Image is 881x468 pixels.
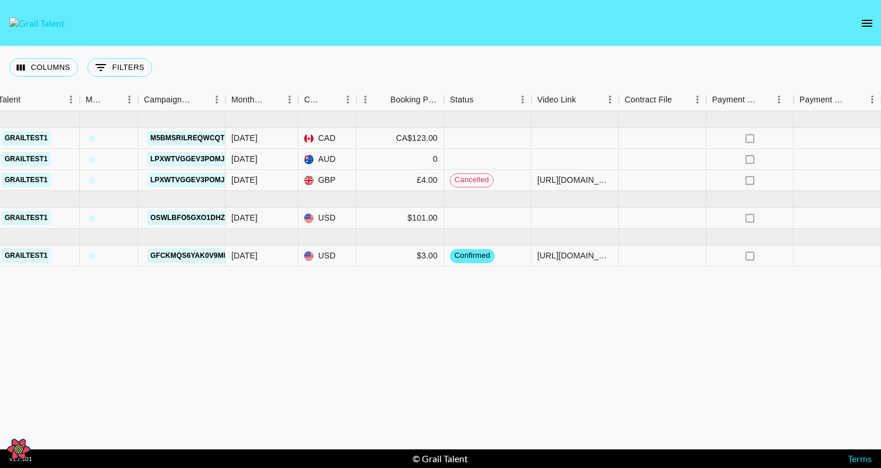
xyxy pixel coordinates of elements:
div: Month Due [231,88,265,111]
div: https://www.tiktok.com/@test/video/123444 [537,250,612,261]
div: Jun '25 [231,153,258,165]
div: Jun '25 [231,132,258,144]
button: grailtest1 [2,152,51,166]
div: Campaign (Type) [144,88,192,111]
button: Sort [104,91,121,108]
div: Manager [86,88,104,111]
div: Jun '25 [231,174,258,186]
div: Booking Price [390,88,438,111]
button: Sort [192,91,208,108]
a: m5BMsRiLREQwCqTlF9Kh [147,131,251,146]
div: USD [298,208,357,229]
div: Payment Sent Date [799,88,847,111]
button: Menu [121,91,138,108]
div: $3.00 [417,250,438,261]
button: Sort [265,91,281,108]
div: Campaign (Type) [138,88,225,111]
div: Payment Sent [706,88,794,111]
button: Menu [339,91,357,108]
div: Contract File [625,88,672,111]
div: 0 [433,153,438,165]
div: AUD [298,149,357,170]
button: Sort [847,91,864,108]
div: $101.00 [407,212,438,224]
img: Grail Talent [9,17,65,29]
div: Status [444,88,531,111]
button: Menu [514,91,531,108]
div: Video Link [537,88,576,111]
div: Payment Sent [712,88,757,111]
div: Payment Sent Date [794,88,881,111]
div: Mar '26 [231,250,258,261]
button: Sort [374,91,390,108]
button: Menu [208,91,225,108]
div: CAD [298,128,357,149]
div: Contract File [619,88,706,111]
button: Menu [864,91,881,108]
button: Sort [20,91,37,108]
span: confirmed [450,250,495,261]
button: Select columns [9,58,78,77]
button: grailtest1 [2,173,51,187]
button: Menu [281,91,298,108]
button: Menu [770,91,788,108]
button: open drawer [855,12,879,35]
div: Month Due [225,88,298,111]
div: https://www.tiktok.com/@test/video/123444 [537,174,612,186]
a: lpxwtvGGeV3pOmJ96Lpi [147,173,246,187]
button: Sort [672,91,688,108]
div: Manager [80,88,138,111]
div: USD [298,246,357,267]
button: Sort [323,91,339,108]
a: oswLBfO5gxo1DhzhHXAE [147,211,253,225]
button: Sort [757,91,774,108]
button: grailtest1 [2,211,51,225]
a: GfcKMQS6YAk0v9Mlh34i [147,249,246,263]
a: lpxwtvGGeV3pOmJ96Lpi [147,152,246,166]
button: Menu [689,91,706,108]
div: Status [450,88,474,111]
div: £4.00 [417,174,438,186]
div: Currency [304,88,323,111]
div: CA$123.00 [396,132,438,144]
button: Show filters [87,58,152,77]
button: grailtest1 [2,249,51,263]
div: Video Link [531,88,619,111]
a: Terms [848,453,872,464]
div: Currency [298,88,357,111]
div: Sep '25 [231,212,258,224]
button: Menu [357,91,374,108]
div: GBP [298,170,357,191]
button: Menu [601,91,619,108]
button: Menu [62,91,80,108]
button: grailtest1 [2,131,51,146]
button: Sort [474,91,490,108]
iframe: Drift Widget Chat Controller [823,410,867,454]
span: cancelled [450,175,493,186]
button: Open React Query Devtools [7,438,30,461]
div: Booking Price [357,88,444,111]
button: Sort [576,91,593,108]
div: © Grail Talent [413,453,468,465]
